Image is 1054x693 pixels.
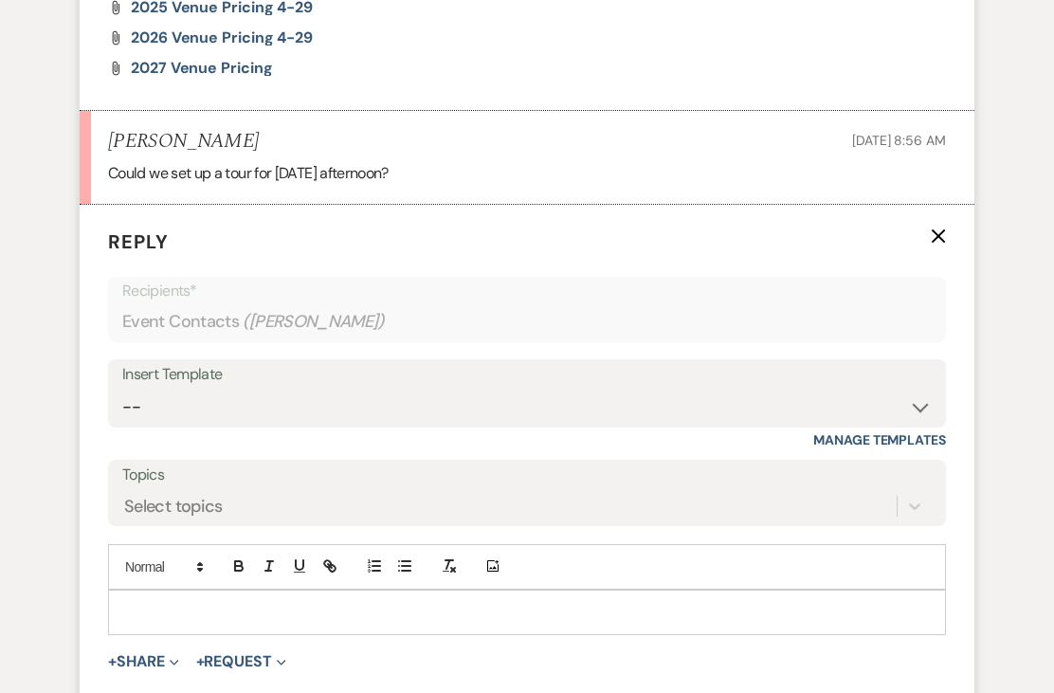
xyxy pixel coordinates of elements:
[108,161,946,186] p: Could we set up a tour for [DATE] afternoon?
[122,303,932,340] div: Event Contacts
[196,654,205,669] span: +
[122,462,932,489] label: Topics
[108,654,117,669] span: +
[122,279,932,303] p: Recipients*
[124,494,223,520] div: Select topics
[243,309,385,335] span: ( [PERSON_NAME] )
[108,229,169,254] span: Reply
[108,130,259,154] h5: [PERSON_NAME]
[131,27,313,47] span: 2026 Venue Pricing 4-29
[196,654,286,669] button: Request
[131,30,313,46] a: 2026 Venue Pricing 4-29
[108,654,179,669] button: Share
[131,58,273,78] span: 2027 Venue Pricing
[813,431,946,448] a: Manage Templates
[131,61,273,76] a: 2027 Venue Pricing
[852,132,946,149] span: [DATE] 8:56 AM
[122,361,932,389] div: Insert Template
